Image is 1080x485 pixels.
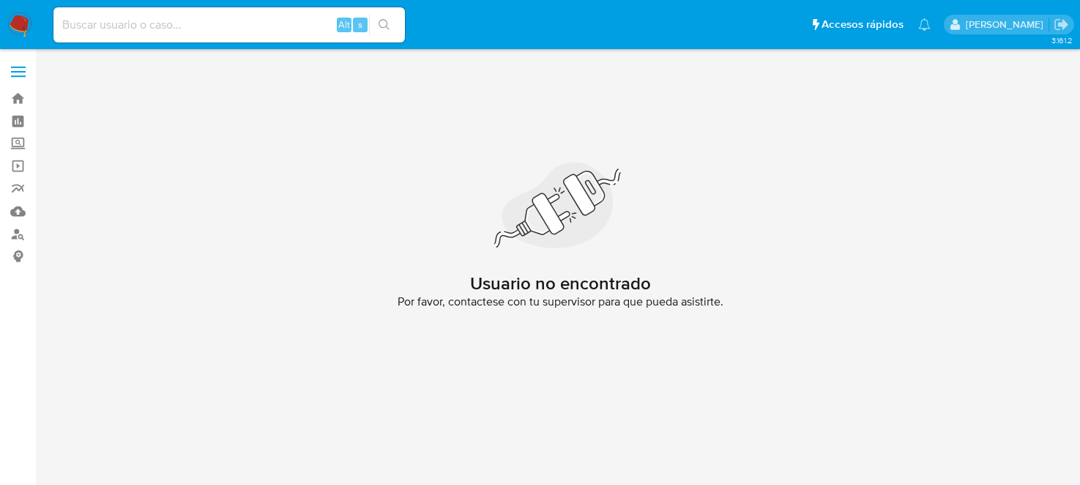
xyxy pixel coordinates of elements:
span: Alt [338,18,350,32]
span: Por favor, contactese con tu supervisor para que pueda asistirte. [398,295,723,309]
span: Accesos rápidos [822,17,904,32]
button: search-icon [369,15,399,35]
h2: Usuario no encontrado [470,273,651,295]
a: Notificaciones [918,18,931,31]
span: s [358,18,362,32]
p: brenda.morenoreyes@mercadolibre.com.mx [966,18,1049,32]
input: Buscar usuario o caso... [53,15,405,34]
a: Salir [1054,17,1069,32]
